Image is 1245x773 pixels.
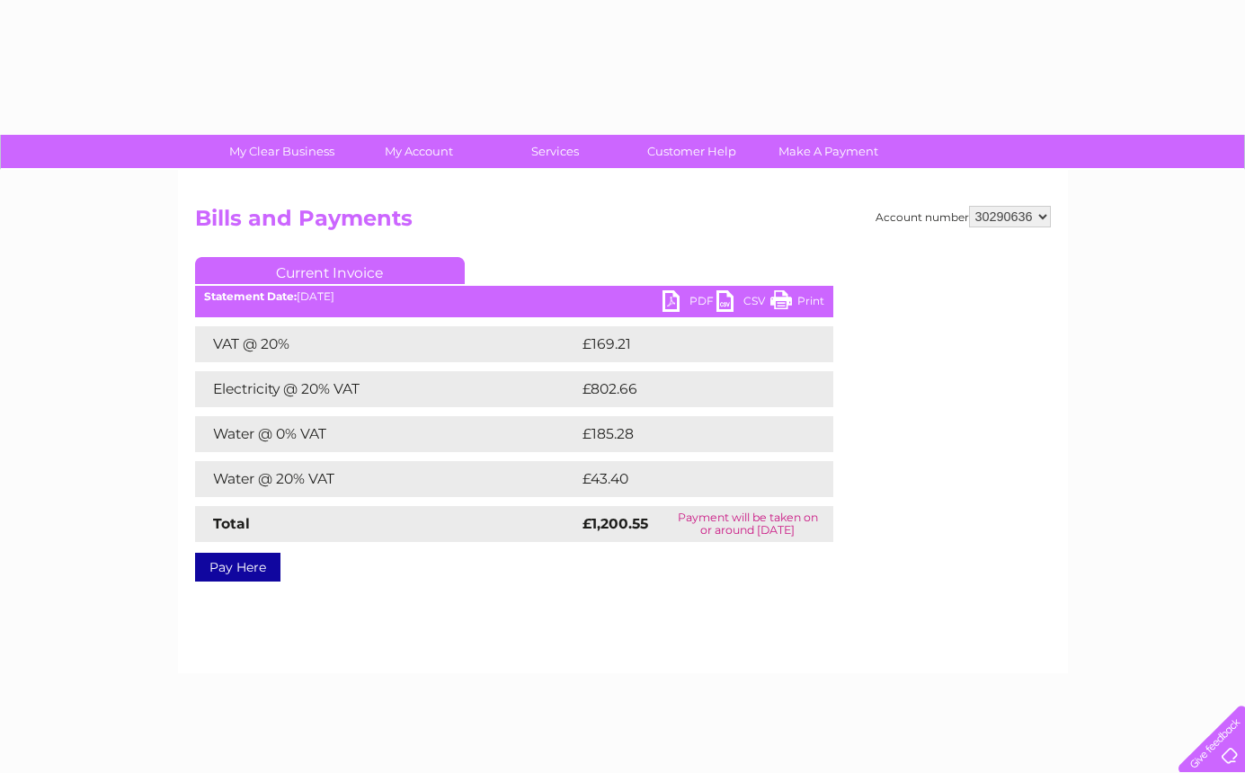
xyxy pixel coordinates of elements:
a: Make A Payment [754,135,903,168]
td: VAT @ 20% [195,326,578,362]
td: £169.21 [578,326,799,362]
a: PDF [663,290,716,316]
a: Services [481,135,629,168]
a: Customer Help [618,135,766,168]
a: Current Invoice [195,257,465,284]
strong: Total [213,515,250,532]
h2: Bills and Payments [195,206,1051,240]
td: Water @ 0% VAT [195,416,578,452]
a: My Account [344,135,493,168]
td: Electricity @ 20% VAT [195,371,578,407]
td: £43.40 [578,461,797,497]
a: My Clear Business [208,135,356,168]
a: Pay Here [195,553,280,582]
td: Payment will be taken on or around [DATE] [663,506,832,542]
a: Print [770,290,824,316]
td: £185.28 [578,416,800,452]
td: £802.66 [578,371,802,407]
b: Statement Date: [204,289,297,303]
a: CSV [716,290,770,316]
div: Account number [876,206,1051,227]
strong: £1,200.55 [582,515,648,532]
td: Water @ 20% VAT [195,461,578,497]
div: [DATE] [195,290,833,303]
